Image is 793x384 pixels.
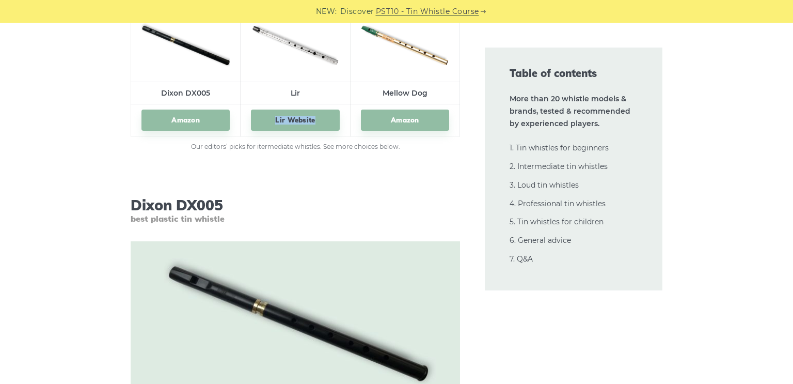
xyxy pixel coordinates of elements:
[510,66,638,81] span: Table of contents
[361,14,449,73] img: Mellow Dog Tin Whistle Preview
[510,254,533,264] a: 7. Q&A
[510,162,608,171] a: 2. Intermediate tin whistles
[141,14,230,73] img: Tony Dixon DX005 Tin Whistle Preview
[510,236,571,245] a: 6. General advice
[510,199,606,208] a: 4. Professional tin whistles
[241,82,350,104] td: Lir
[361,110,449,131] a: Amazon
[251,14,339,73] img: Lir Tin Whistle Preview
[340,6,374,18] span: Discover
[510,94,630,128] strong: More than 20 whistle models & brands, tested & recommended by experienced players.
[131,82,241,104] td: Dixon DX005
[316,6,337,18] span: NEW:
[510,180,579,190] a: 3. Loud tin whistles
[131,214,460,224] span: best plastic tin whistle
[510,143,609,152] a: 1. Tin whistles for beginners
[131,196,460,224] h3: Dixon DX005
[141,110,230,131] a: Amazon
[251,110,339,131] a: Lir Website
[350,82,459,104] td: Mellow Dog
[131,142,460,152] figcaption: Our editors’ picks for itermediate whistles. See more choices below.
[376,6,479,18] a: PST10 - Tin Whistle Course
[510,217,604,226] a: 5. Tin whistles for children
